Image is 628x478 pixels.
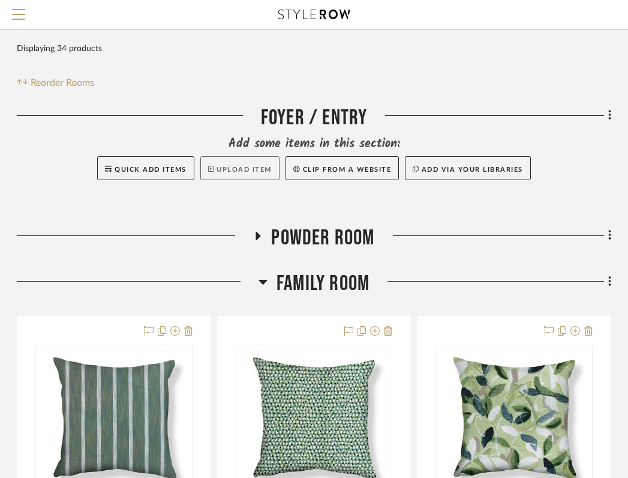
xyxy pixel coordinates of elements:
button: Quick Add Items [97,156,194,180]
span: Powder Room [271,225,374,251]
span: Quick Add Items [115,166,187,173]
button: Reorder Rooms [17,76,94,90]
button: Add via your libraries [405,156,531,180]
div: Add some items in this section: [17,136,611,153]
button: Upload Item [200,156,280,180]
div: Displaying 34 products [17,37,102,61]
span: Family Room [277,271,369,297]
button: Clip from a website [286,156,399,180]
span: Reorder Rooms [31,76,94,90]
